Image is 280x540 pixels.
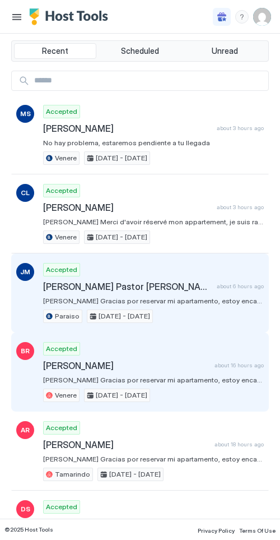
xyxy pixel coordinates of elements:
[43,281,212,292] span: [PERSON_NAME] Pastor [PERSON_NAME]
[42,46,68,56] span: Recent
[46,344,77,354] span: Accepted
[21,346,30,356] span: BR
[198,527,235,534] span: Privacy Policy
[46,502,77,512] span: Accepted
[43,518,209,529] span: [PERSON_NAME]
[96,153,147,163] span: [DATE] - [DATE]
[55,153,77,163] span: Venere
[109,469,161,479] span: [DATE] - [DATE]
[198,524,235,536] a: Privacy Policy
[21,425,30,435] span: AR
[217,283,264,290] span: about 6 hours ago
[239,524,276,536] a: Terms Of Use
[214,362,264,369] span: about 16 hours ago
[43,218,264,226] span: [PERSON_NAME] Merci d'avoir réservé mon appartement, je suis ravi de vous avoir ici. Je vous atte...
[96,390,147,400] span: [DATE] - [DATE]
[99,311,150,321] span: [DATE] - [DATE]
[43,123,212,134] span: [PERSON_NAME]
[55,390,77,400] span: Venere
[239,527,276,534] span: Terms Of Use
[21,188,30,198] span: CL
[55,311,80,321] span: Paraiso
[46,265,77,275] span: Accepted
[43,439,210,450] span: [PERSON_NAME]
[217,124,264,132] span: about 3 hours ago
[11,40,269,62] div: tab-group
[217,204,264,211] span: about 3 hours ago
[20,109,31,119] span: MS
[20,267,30,277] span: JM
[43,139,264,147] span: No hay problema, estaremos pendiente a tu llegada
[43,376,264,384] span: [PERSON_NAME] Gracias por reservar mi apartamento, estoy encantada de teneros por aquí. Te estaré...
[46,186,77,196] span: Accepted
[55,232,77,242] span: Venere
[14,43,96,59] button: Recent
[99,43,181,59] button: Scheduled
[96,232,147,242] span: [DATE] - [DATE]
[121,46,159,56] span: Scheduled
[253,8,271,26] div: User profile
[46,107,77,117] span: Accepted
[9,9,25,25] button: Menu
[214,441,264,448] span: about 18 hours ago
[43,202,212,213] span: [PERSON_NAME]
[29,8,113,25] a: Host Tools Logo
[43,455,264,463] span: [PERSON_NAME] Gracias por reservar mi apartamento, estoy encantada de teneros por aquí. Te estaré...
[46,423,77,433] span: Accepted
[55,469,90,479] span: Tamarindo
[235,10,249,24] div: menu
[43,360,210,371] span: [PERSON_NAME]
[30,71,268,90] input: Input Field
[43,297,264,305] span: [PERSON_NAME] Gracias por reservar mi apartamento, estoy encantada de teneros por aquí. Te estaré...
[21,504,30,514] span: DS
[212,46,238,56] span: Unread
[184,43,266,59] button: Unread
[4,526,53,533] span: © 2025 Host Tools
